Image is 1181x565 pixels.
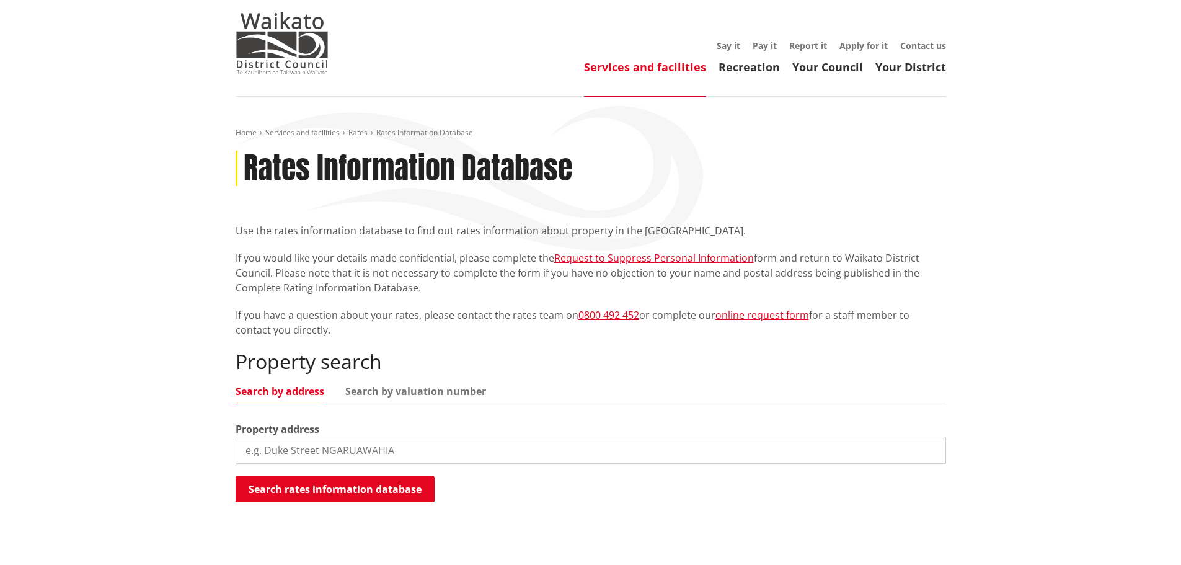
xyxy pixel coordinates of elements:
[236,386,324,396] a: Search by address
[236,308,946,337] p: If you have a question about your rates, please contact the rates team on or complete our for a s...
[236,251,946,295] p: If you would like your details made confidential, please complete the form and return to Waikato ...
[345,386,486,396] a: Search by valuation number
[578,308,639,322] a: 0800 492 452
[1124,513,1169,558] iframe: Messenger Launcher
[839,40,888,51] a: Apply for it
[719,60,780,74] a: Recreation
[753,40,777,51] a: Pay it
[236,12,329,74] img: Waikato District Council - Te Kaunihera aa Takiwaa o Waikato
[348,127,368,138] a: Rates
[792,60,863,74] a: Your Council
[584,60,706,74] a: Services and facilities
[554,251,754,265] a: Request to Suppress Personal Information
[236,422,319,437] label: Property address
[236,127,257,138] a: Home
[236,476,435,502] button: Search rates information database
[900,40,946,51] a: Contact us
[236,350,946,373] h2: Property search
[236,437,946,464] input: e.g. Duke Street NGARUAWAHIA
[236,128,946,138] nav: breadcrumb
[376,127,473,138] span: Rates Information Database
[715,308,809,322] a: online request form
[265,127,340,138] a: Services and facilities
[789,40,827,51] a: Report it
[717,40,740,51] a: Say it
[244,151,572,187] h1: Rates Information Database
[875,60,946,74] a: Your District
[236,223,946,238] p: Use the rates information database to find out rates information about property in the [GEOGRAPHI...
